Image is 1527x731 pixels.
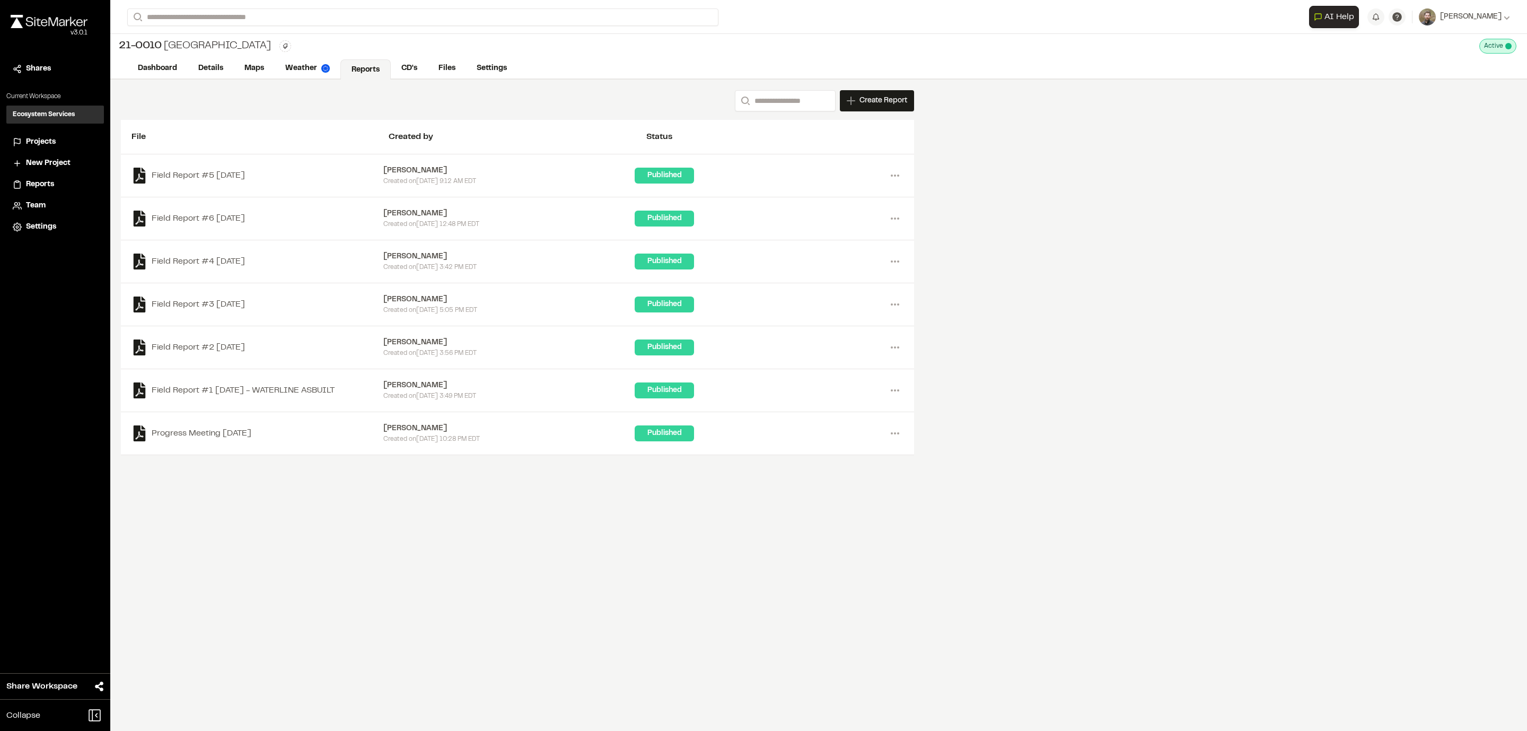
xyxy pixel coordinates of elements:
span: Settings [26,221,56,233]
a: Field Report #1 [DATE] - WATERLINE ASBUILT [131,382,383,398]
img: rebrand.png [11,15,87,28]
div: Published [635,297,694,312]
div: Published [635,168,694,184]
div: Published [635,211,694,227]
div: File [131,130,389,143]
span: Team [26,200,46,212]
a: Shares [13,63,98,75]
div: Open AI Assistant [1309,6,1363,28]
div: Published [635,254,694,269]
span: Collapse [6,709,40,722]
a: Settings [466,58,517,79]
a: Projects [13,136,98,148]
a: Dashboard [127,58,188,79]
div: [GEOGRAPHIC_DATA] [119,38,271,54]
span: New Project [26,158,71,169]
span: [PERSON_NAME] [1440,11,1502,23]
div: Created on [DATE] 9:12 AM EDT [383,177,635,186]
a: Field Report #6 [DATE] [131,211,383,227]
span: Reports [26,179,54,190]
div: [PERSON_NAME] [383,294,635,306]
button: Edit Tags [279,40,291,52]
div: Created on [DATE] 12:48 PM EDT [383,220,635,229]
div: Published [635,340,694,355]
div: [PERSON_NAME] [383,251,635,263]
div: Status [646,130,903,143]
a: New Project [13,158,98,169]
div: [PERSON_NAME] [383,423,635,434]
span: AI Help [1324,11,1354,23]
div: [PERSON_NAME] [383,165,635,177]
span: Active [1484,41,1503,51]
div: This project is active and counting against your active project count. [1479,39,1516,54]
span: Projects [26,136,56,148]
a: Field Report #5 [DATE] [131,168,383,184]
div: Created on [DATE] 10:28 PM EDT [383,434,635,444]
button: Search [735,90,754,111]
a: Details [188,58,234,79]
div: [PERSON_NAME] [383,208,635,220]
div: Created on [DATE] 3:56 PM EDT [383,349,635,358]
span: Share Workspace [6,680,77,693]
div: Oh geez...please don't... [11,28,87,38]
span: This project is active and counting against your active project count. [1505,43,1512,49]
div: Created by [389,130,646,143]
a: Progress Meeting [DATE] [131,425,383,441]
div: Created on [DATE] 3:42 PM EDT [383,263,635,272]
div: [PERSON_NAME] [383,380,635,391]
button: [PERSON_NAME] [1419,8,1510,25]
span: Create Report [859,95,907,107]
div: Published [635,425,694,441]
div: Created on [DATE] 5:05 PM EDT [383,306,635,315]
h3: Ecosystem Services [13,110,75,119]
a: Field Report #4 [DATE] [131,254,383,269]
a: Field Report #2 [DATE] [131,340,383,355]
span: 21-0010 [119,38,162,54]
p: Current Workspace [6,92,104,101]
a: CD's [391,58,428,79]
div: Created on [DATE] 3:49 PM EDT [383,391,635,401]
a: Settings [13,221,98,233]
a: Reports [13,179,98,190]
button: Search [127,8,146,26]
div: [PERSON_NAME] [383,337,635,349]
a: Files [428,58,466,79]
a: Team [13,200,98,212]
div: Published [635,382,694,398]
a: Weather [275,58,340,79]
a: Maps [234,58,275,79]
a: Field Report #3 [DATE] [131,297,383,312]
a: Reports [340,59,391,80]
span: Shares [26,63,51,75]
img: precipai.png [321,64,330,73]
button: Open AI Assistant [1309,6,1359,28]
img: User [1419,8,1436,25]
